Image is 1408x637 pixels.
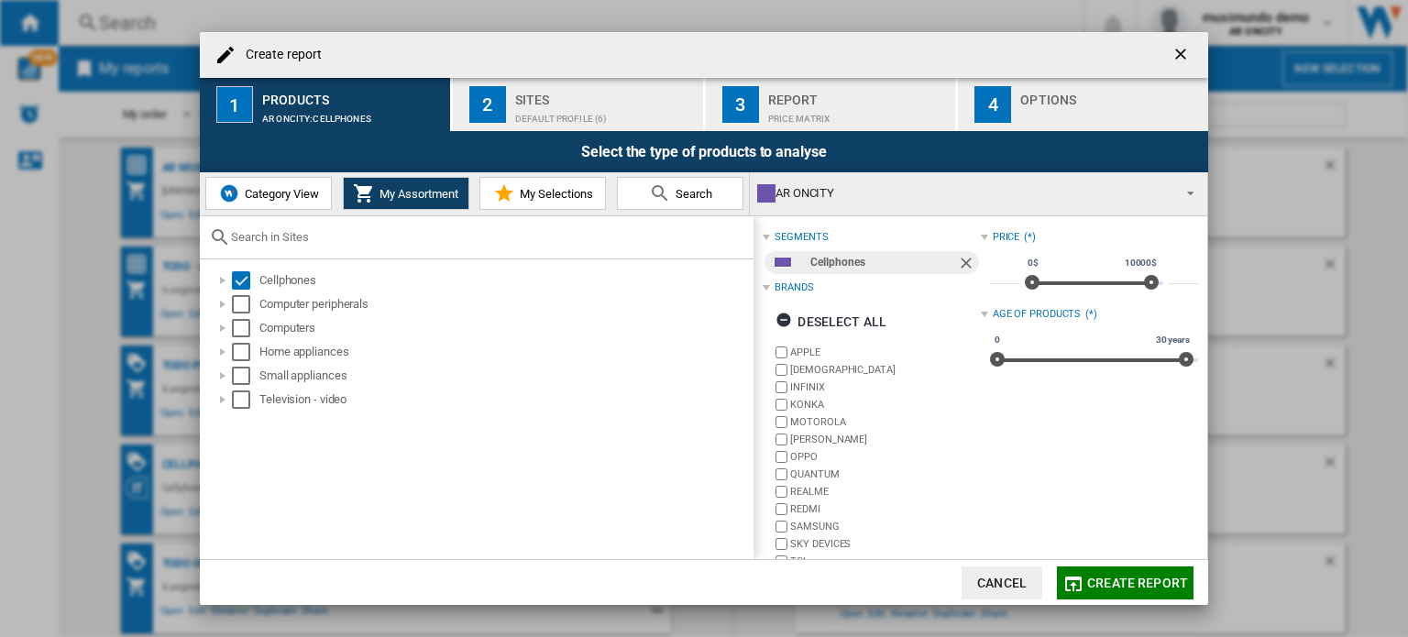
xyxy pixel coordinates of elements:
[775,555,787,567] input: brand.name
[232,343,259,361] md-checkbox: Select
[790,450,980,464] label: OPPO
[259,319,751,337] div: Computers
[515,104,696,124] div: Default profile (6)
[236,46,322,64] h4: Create report
[790,415,980,429] label: MOTOROLA
[790,433,980,446] label: [PERSON_NAME]
[259,367,751,385] div: Small appliances
[993,230,1020,245] div: Price
[768,85,949,104] div: Report
[790,537,980,551] label: SKY DEVICES
[775,521,787,533] input: brand.name
[262,104,443,124] div: AR ONCITY:Cellphones
[722,86,759,123] div: 3
[469,86,506,123] div: 2
[775,538,787,550] input: brand.name
[1057,566,1193,599] button: Create report
[790,398,980,412] label: KONKA
[240,187,319,201] span: Category View
[1153,333,1193,347] span: 30 years
[775,486,787,498] input: brand.name
[343,177,469,210] button: My Assortment
[790,363,980,377] label: [DEMOGRAPHIC_DATA]
[775,434,787,445] input: brand.name
[1171,45,1193,67] ng-md-icon: getI18NText('BUTTONS.CLOSE_DIALOG')
[1122,256,1160,270] span: 10000$
[775,280,813,295] div: Brands
[775,230,828,245] div: segments
[958,78,1208,131] button: 4 Options
[706,78,958,131] button: 3 Report Price Matrix
[1020,85,1201,104] div: Options
[768,104,949,124] div: Price Matrix
[775,468,787,480] input: brand.name
[790,346,980,359] label: APPLE
[1025,256,1041,270] span: 0$
[775,346,787,358] input: brand.name
[775,364,787,376] input: brand.name
[200,78,452,131] button: 1 Products AR ONCITY:Cellphones
[790,502,980,516] label: REDMI
[775,503,787,515] input: brand.name
[232,295,259,313] md-checkbox: Select
[515,85,696,104] div: Sites
[790,555,980,568] label: TCL
[790,467,980,481] label: QUANTUM
[1164,37,1201,73] button: getI18NText('BUTTONS.CLOSE_DIALOG')
[259,295,751,313] div: Computer peripherals
[810,251,956,274] div: Cellphones
[757,181,1171,206] div: AR ONCITY
[775,451,787,463] input: brand.name
[790,520,980,533] label: SAMSUNG
[1087,576,1188,590] span: Create report
[259,390,751,409] div: Television - video
[770,305,892,338] button: Deselect all
[218,182,240,204] img: wiser-icon-blue.png
[775,399,787,411] input: brand.name
[232,390,259,409] md-checkbox: Select
[974,86,1011,123] div: 4
[259,343,751,361] div: Home appliances
[957,254,979,276] ng-md-icon: Remove
[992,333,1003,347] span: 0
[479,177,606,210] button: My Selections
[375,187,458,201] span: My Assortment
[515,187,593,201] span: My Selections
[962,566,1042,599] button: Cancel
[790,380,980,394] label: INFINIX
[453,78,705,131] button: 2 Sites Default profile (6)
[205,177,332,210] button: Category View
[790,485,980,499] label: REALME
[232,319,259,337] md-checkbox: Select
[775,416,787,428] input: brand.name
[231,230,744,244] input: Search in Sites
[200,131,1208,172] div: Select the type of products to analyse
[671,187,712,201] span: Search
[232,271,259,290] md-checkbox: Select
[232,367,259,385] md-checkbox: Select
[775,305,886,338] div: Deselect all
[262,85,443,104] div: Products
[775,381,787,393] input: brand.name
[617,177,743,210] button: Search
[259,271,751,290] div: Cellphones
[993,307,1082,322] div: Age of products
[216,86,253,123] div: 1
